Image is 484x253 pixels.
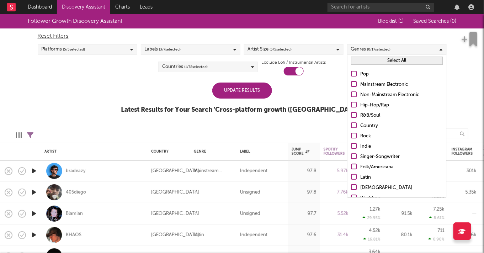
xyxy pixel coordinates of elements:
div: 16.81 % [363,237,381,242]
div: [DEMOGRAPHIC_DATA] [360,184,443,192]
div: Mainstream Electronic [194,167,233,175]
span: ( 1 ) [399,19,404,24]
div: Rock [360,132,443,141]
div: Non-Mainstream Electronic [360,91,443,99]
div: 1.27k [370,207,381,212]
div: 8.61 % [429,216,445,220]
div: 91.5k [388,210,413,218]
div: Genre [194,149,229,154]
div: Latest Results for Your Search ' Cross-platform growth ([GEOGRAPHIC_DATA]) ' [121,106,363,114]
div: Follower Growth Discovery Assistant [28,17,122,26]
div: [GEOGRAPHIC_DATA] [151,210,199,218]
div: [GEOGRAPHIC_DATA] [151,167,199,175]
div: 0.90 % [429,237,445,242]
div: 97.8 [292,188,317,197]
div: Countries [162,63,208,71]
div: 80.1k [388,231,413,239]
div: Reset Filters [38,32,447,41]
div: 5.97k [324,167,349,175]
div: Independent [240,167,267,175]
div: [GEOGRAPHIC_DATA] [151,231,199,239]
a: bradeazy [66,168,86,174]
div: 97.7 [292,210,317,218]
div: Platforms [42,45,85,54]
a: 405diego [66,189,86,196]
span: ( 0 / 17 selected) [367,45,391,54]
div: Jump Score [292,147,309,156]
div: 97.8 [292,167,317,175]
div: Latin [360,173,443,182]
div: 7.76k [324,188,349,197]
div: Artist [44,149,140,154]
div: Edit Columns [16,125,22,146]
span: ( 5 / 5 selected) [63,45,85,54]
div: 7.25k [434,207,445,212]
span: ( 0 ) [451,19,457,24]
div: 31.4k [324,231,349,239]
a: KHAOS [66,232,81,238]
div: 5.52k [324,210,349,218]
div: Hip-Hop/Rap [360,101,443,110]
div: Instagram Followers [452,147,473,156]
label: Exclude Lofi / Instrumental Artists [261,58,326,67]
div: Update Results [212,83,272,99]
span: ( 3 / 7 selected) [159,45,181,54]
div: Pop [360,70,443,79]
div: 97.6 [292,231,317,239]
div: 25.6k [452,231,477,239]
div: Label [240,149,281,154]
div: 5.35k [452,188,477,197]
input: Search for artists [328,3,434,12]
span: Saved Searches [414,19,457,24]
div: Spotify Followers [324,147,345,156]
div: Singer-Songwriter [360,153,443,161]
div: 301k [452,167,477,175]
div: Labels [145,45,181,54]
div: Country [360,122,443,130]
div: World [360,194,443,202]
div: Mainstream Electronic [360,80,443,89]
div: 4.52k [369,228,381,233]
div: Independent [240,231,267,239]
div: Artist Size [248,45,292,54]
div: 711 [438,228,445,233]
span: ( 1 / 78 selected) [184,63,208,71]
div: Filters(11 filters active) [27,125,33,146]
div: Indie [360,142,443,151]
a: Blamian [66,211,83,217]
span: ( 5 / 5 selected) [270,45,292,54]
div: [GEOGRAPHIC_DATA] [151,188,199,197]
div: Latin [194,231,204,239]
span: Blocklist [378,19,404,24]
div: Folk/Americana [360,163,443,172]
div: R&B/Soul [360,111,443,120]
div: Country [151,149,183,154]
div: Unsigned [240,188,260,197]
div: 29.95 % [363,216,381,220]
button: Select All [351,57,443,65]
div: Unsigned [240,210,260,218]
div: Genres [351,45,391,54]
button: Saved Searches (0) [411,19,457,24]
